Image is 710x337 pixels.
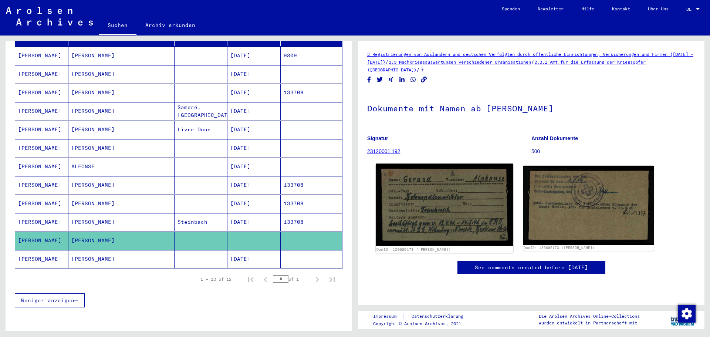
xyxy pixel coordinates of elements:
mat-cell: [DATE] [227,65,281,83]
mat-cell: [PERSON_NAME] [68,121,122,139]
mat-cell: [PERSON_NAME] [15,232,68,250]
p: Die Arolsen Archives Online-Collections [539,313,640,320]
img: Arolsen_neg.svg [6,7,93,26]
a: Archiv erkunden [136,16,204,34]
p: 500 [531,148,695,155]
img: yv_logo.png [669,310,697,329]
mat-cell: [DATE] [227,250,281,268]
mat-cell: [PERSON_NAME] [68,65,122,83]
button: Copy link [420,75,428,84]
mat-cell: [PERSON_NAME] [68,213,122,231]
button: Share on Xing [387,75,395,84]
a: DocID: 130600173 ([PERSON_NAME]) [376,247,451,252]
mat-cell: 133708 [281,195,342,213]
a: 2.3 Nachkriegsauswertungen verschiedener Organisationen [389,59,531,65]
mat-cell: [PERSON_NAME] [15,176,68,194]
button: Share on WhatsApp [409,75,417,84]
mat-cell: [PERSON_NAME] [15,158,68,176]
mat-cell: Sameré, [GEOGRAPHIC_DATA] [175,102,228,120]
span: Weniger anzeigen [21,297,74,304]
mat-cell: [PERSON_NAME] [15,121,68,139]
mat-cell: [DATE] [227,102,281,120]
mat-cell: ALFONSE [68,158,122,176]
button: Share on Twitter [376,75,384,84]
mat-cell: 133708 [281,213,342,231]
mat-cell: [DATE] [227,121,281,139]
button: Share on Facebook [365,75,373,84]
mat-cell: [PERSON_NAME] [15,102,68,120]
mat-cell: [PERSON_NAME] [68,176,122,194]
mat-cell: 133708 [281,176,342,194]
div: | [373,313,472,320]
a: Datenschutzerklärung [406,313,472,320]
mat-cell: [PERSON_NAME] [15,47,68,65]
mat-cell: [DATE] [227,84,281,102]
mat-cell: [PERSON_NAME] [15,84,68,102]
mat-cell: [PERSON_NAME] [68,84,122,102]
mat-cell: [DATE] [227,176,281,194]
button: Weniger anzeigen [15,293,85,307]
img: 002.jpg [523,166,654,245]
div: 1 – 12 of 12 [200,276,231,283]
p: wurden entwickelt in Partnerschaft mit [539,320,640,326]
mat-cell: [PERSON_NAME] [68,139,122,157]
mat-cell: [DATE] [227,213,281,231]
mat-cell: Steinbach [175,213,228,231]
mat-cell: [PERSON_NAME] [15,195,68,213]
button: Previous page [258,272,273,287]
a: 23120001 192 [367,148,400,154]
mat-cell: [PERSON_NAME] [68,102,122,120]
mat-cell: [PERSON_NAME] [68,250,122,268]
b: Signatur [367,135,388,141]
button: Last page [325,272,339,287]
mat-cell: [PERSON_NAME] [15,139,68,157]
img: Zustimmung ändern [678,305,696,323]
mat-cell: 9809 [281,47,342,65]
div: Zustimmung ändern [677,304,695,322]
mat-cell: [DATE] [227,139,281,157]
mat-cell: [PERSON_NAME] [68,47,122,65]
img: 001.jpg [376,164,513,246]
h1: Dokumente mit Namen ab [PERSON_NAME] [367,91,695,124]
span: / [385,58,389,65]
div: of 1 [273,276,310,283]
mat-cell: Livre Doun [175,121,228,139]
mat-cell: 133708 [281,84,342,102]
a: Impressum [373,313,402,320]
span: DE [686,7,694,12]
a: See comments created before [DATE] [475,264,588,272]
button: First page [243,272,258,287]
mat-cell: [DATE] [227,47,281,65]
mat-cell: [PERSON_NAME] [68,195,122,213]
mat-cell: [PERSON_NAME] [15,65,68,83]
mat-cell: [PERSON_NAME] [15,213,68,231]
mat-cell: [PERSON_NAME] [68,232,122,250]
a: Suchen [99,16,136,36]
a: 2 Registrierungen von Ausländern und deutschen Verfolgten durch öffentliche Einrichtungen, Versic... [367,51,693,65]
button: Share on LinkedIn [398,75,406,84]
b: Anzahl Dokumente [531,135,578,141]
a: DocID: 130600173 ([PERSON_NAME]) [524,246,595,250]
mat-cell: [DATE] [227,195,281,213]
mat-cell: [DATE] [227,158,281,176]
mat-cell: [PERSON_NAME] [15,250,68,268]
span: / [416,66,420,73]
p: Copyright © Arolsen Archives, 2021 [373,320,472,327]
span: / [531,58,534,65]
button: Next page [310,272,325,287]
